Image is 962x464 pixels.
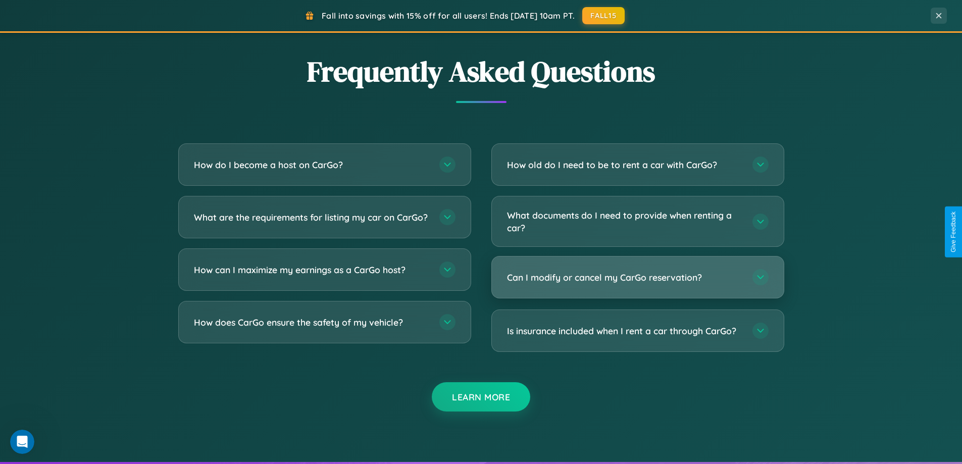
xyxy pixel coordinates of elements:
[950,212,957,252] div: Give Feedback
[322,11,575,21] span: Fall into savings with 15% off for all users! Ends [DATE] 10am PT.
[194,159,429,171] h3: How do I become a host on CarGo?
[507,209,742,234] h3: What documents do I need to provide when renting a car?
[194,264,429,276] h3: How can I maximize my earnings as a CarGo host?
[507,325,742,337] h3: Is insurance included when I rent a car through CarGo?
[194,211,429,224] h3: What are the requirements for listing my car on CarGo?
[178,52,784,91] h2: Frequently Asked Questions
[10,430,34,454] iframe: Intercom live chat
[432,382,530,411] button: Learn More
[582,7,625,24] button: FALL15
[507,159,742,171] h3: How old do I need to be to rent a car with CarGo?
[194,316,429,329] h3: How does CarGo ensure the safety of my vehicle?
[507,271,742,284] h3: Can I modify or cancel my CarGo reservation?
